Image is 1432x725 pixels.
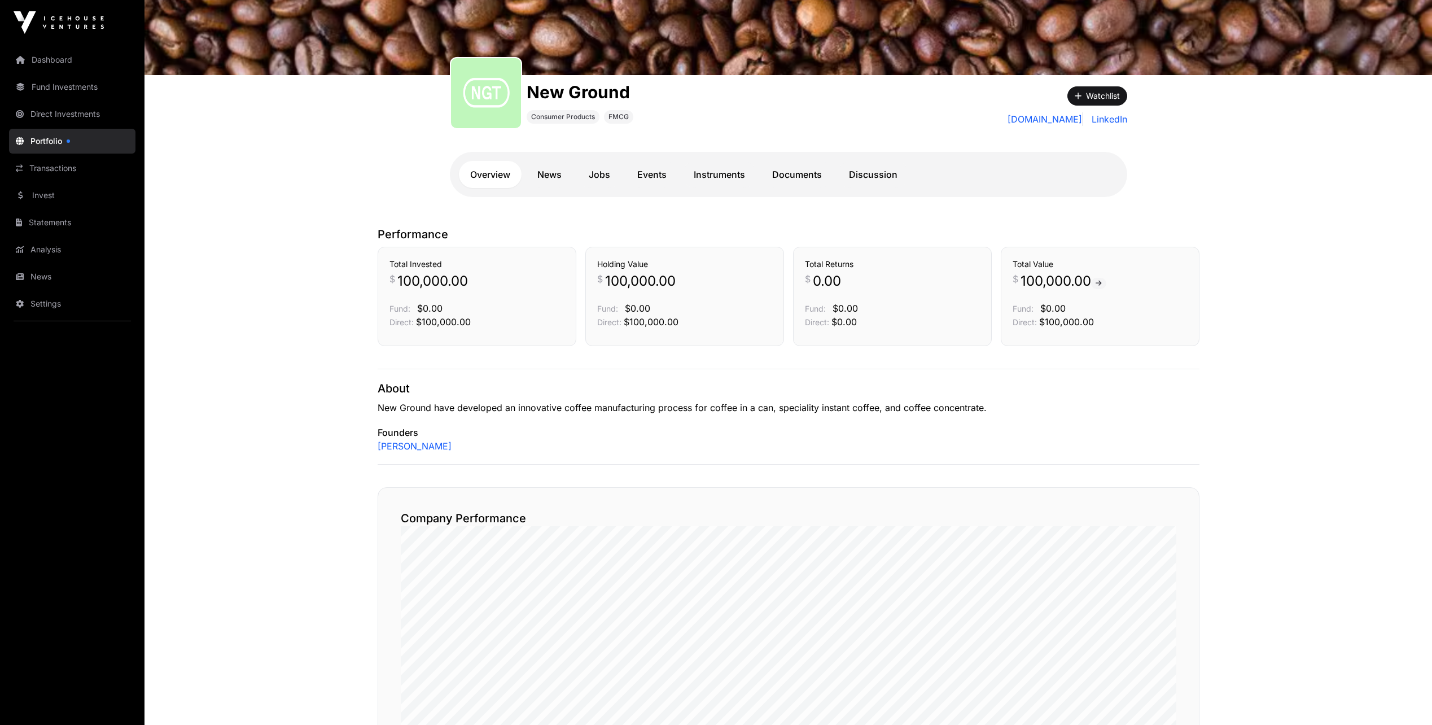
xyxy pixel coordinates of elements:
[9,102,135,126] a: Direct Investments
[526,161,573,188] a: News
[459,161,1118,188] nav: Tabs
[1039,316,1094,327] span: $100,000.00
[9,237,135,262] a: Analysis
[624,316,678,327] span: $100,000.00
[1008,112,1083,126] a: [DOMAIN_NAME]
[389,272,395,286] span: $
[378,381,1199,396] p: About
[833,303,858,314] span: $0.00
[626,161,678,188] a: Events
[597,304,618,313] span: Fund:
[805,272,811,286] span: $
[625,303,650,314] span: $0.00
[1013,259,1188,270] h3: Total Value
[1013,304,1034,313] span: Fund:
[378,226,1199,242] p: Performance
[389,259,564,270] h3: Total Invested
[9,264,135,289] a: News
[1087,112,1127,126] a: LinkedIn
[389,317,414,327] span: Direct:
[813,272,841,290] span: 0.00
[389,304,410,313] span: Fund:
[9,47,135,72] a: Dashboard
[9,183,135,208] a: Invest
[608,112,629,121] span: FMCG
[459,161,522,188] a: Overview
[597,259,772,270] h3: Holding Value
[9,129,135,154] a: Portfolio
[597,272,603,286] span: $
[378,439,452,453] a: [PERSON_NAME]
[397,272,468,290] span: 100,000.00
[527,82,633,102] h1: New Ground
[456,63,516,124] img: Screenshot-2024-11-11-at-4.29.23%E2%80%AFPM.png
[416,316,471,327] span: $100,000.00
[1040,303,1066,314] span: $0.00
[9,75,135,99] a: Fund Investments
[378,401,1199,414] p: New Ground have developed an innovative coffee manufacturing process for coffee in a can, special...
[1067,86,1127,106] button: Watchlist
[1013,272,1018,286] span: $
[9,210,135,235] a: Statements
[1376,671,1432,725] iframe: Chat Widget
[417,303,443,314] span: $0.00
[577,161,621,188] a: Jobs
[805,304,826,313] span: Fund:
[838,161,909,188] a: Discussion
[531,112,595,121] span: Consumer Products
[761,161,833,188] a: Documents
[9,156,135,181] a: Transactions
[682,161,756,188] a: Instruments
[1013,317,1037,327] span: Direct:
[605,272,676,290] span: 100,000.00
[14,11,104,34] img: Icehouse Ventures Logo
[597,317,621,327] span: Direct:
[831,316,857,327] span: $0.00
[401,510,1176,526] h2: Company Performance
[378,426,1199,439] p: Founders
[805,259,980,270] h3: Total Returns
[1021,272,1106,290] span: 100,000.00
[9,291,135,316] a: Settings
[805,317,829,327] span: Direct:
